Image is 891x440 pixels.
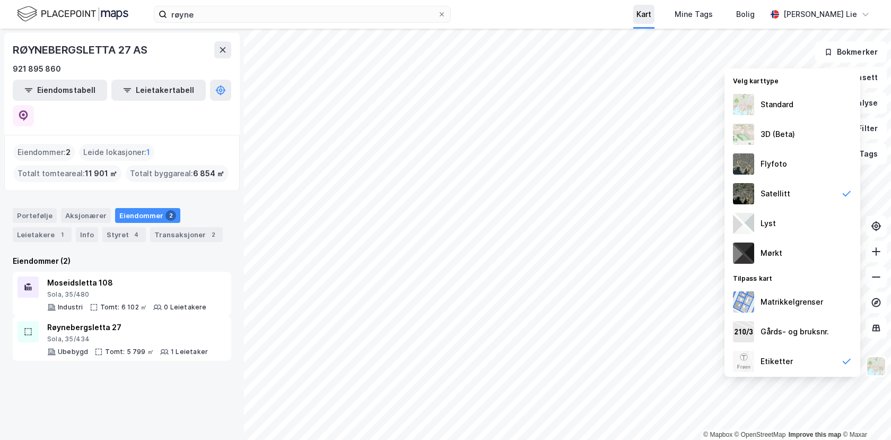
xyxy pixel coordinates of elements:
div: Eiendommer [115,208,180,223]
iframe: Chat Widget [838,389,891,440]
div: Mine Tags [675,8,713,21]
div: Sola, 35/434 [47,335,208,343]
div: Portefølje [13,208,57,223]
div: Transaksjoner [150,227,223,242]
div: 1 [57,229,67,240]
div: Leide lokasjoner : [79,144,154,161]
a: Mapbox [703,431,732,438]
div: Lyst [761,217,776,230]
img: Z [733,351,754,372]
input: Søk på adresse, matrikkel, gårdeiere, leietakere eller personer [167,6,438,22]
div: Gårds- og bruksnr. [761,325,829,338]
img: 9k= [733,183,754,204]
div: [PERSON_NAME] Lie [783,8,857,21]
button: Filter [836,118,887,139]
div: Sola, 35/480 [47,290,207,299]
button: Eiendomstabell [13,80,107,101]
div: Kontrollprogram for chat [838,389,891,440]
div: Leietakere [13,227,72,242]
a: Improve this map [789,431,841,438]
div: Tomt: 5 799 ㎡ [105,348,154,356]
div: Standard [761,98,793,111]
img: Z [733,153,754,175]
div: 2 [208,229,219,240]
div: Satellitt [761,187,790,200]
div: 0 Leietakere [164,303,206,312]
button: Leietakertabell [111,80,206,101]
button: Tags [837,143,887,165]
div: 2 [165,210,176,221]
div: Kart [636,8,651,21]
a: OpenStreetMap [735,431,786,438]
button: Datasett [822,67,887,88]
div: Tomt: 6 102 ㎡ [100,303,147,312]
div: Tilpass kart [724,268,860,287]
img: Z [866,356,886,376]
img: Z [733,124,754,145]
span: 1 [146,146,150,159]
div: Røynebergsletta 27 [47,321,208,334]
span: 2 [66,146,71,159]
img: cadastreKeys.547ab17ec502f5a4ef2b.jpeg [733,321,754,342]
img: Z [733,94,754,115]
div: 1 Leietaker [171,348,208,356]
div: Totalt byggareal : [126,165,229,182]
div: Matrikkelgrenser [761,296,823,308]
div: 3D (Beta) [761,128,795,141]
img: cadastreBorders.cfe08de4b5ddd52a10de.jpeg [733,291,754,313]
div: Bolig [736,8,755,21]
div: Etiketter [761,355,793,368]
button: Bokmerker [815,41,887,63]
img: nCdM7BzjoCAAAAAElFTkSuQmCC [733,243,754,264]
div: Styret [102,227,146,242]
img: logo.f888ab2527a4732fd821a326f86c7f29.svg [17,5,128,23]
div: Info [76,227,98,242]
div: 921 895 860 [13,63,61,75]
div: Moseidsletta 108 [47,277,207,289]
div: 4 [131,229,142,240]
div: Totalt tomteareal : [13,165,121,182]
div: RØYNEBERGSLETTA 27 AS [13,41,150,58]
div: Aksjonærer [61,208,111,223]
div: Mørkt [761,247,782,260]
img: luj3wr1y2y3+OchiMxRmMxRlscgabnMEmZ7DJGWxyBpucwSZnsMkZbHIGm5zBJmewyRlscgabnMEmZ7DJGWxyBpucwSZnsMkZ... [733,213,754,234]
div: Eiendommer (2) [13,255,231,268]
span: 11 901 ㎡ [85,167,117,180]
div: Flyfoto [761,158,787,170]
div: Velg karttype [724,71,860,90]
div: Eiendommer : [13,144,75,161]
div: Ubebygd [58,348,88,356]
span: 6 854 ㎡ [193,167,224,180]
div: Industri [58,303,83,312]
